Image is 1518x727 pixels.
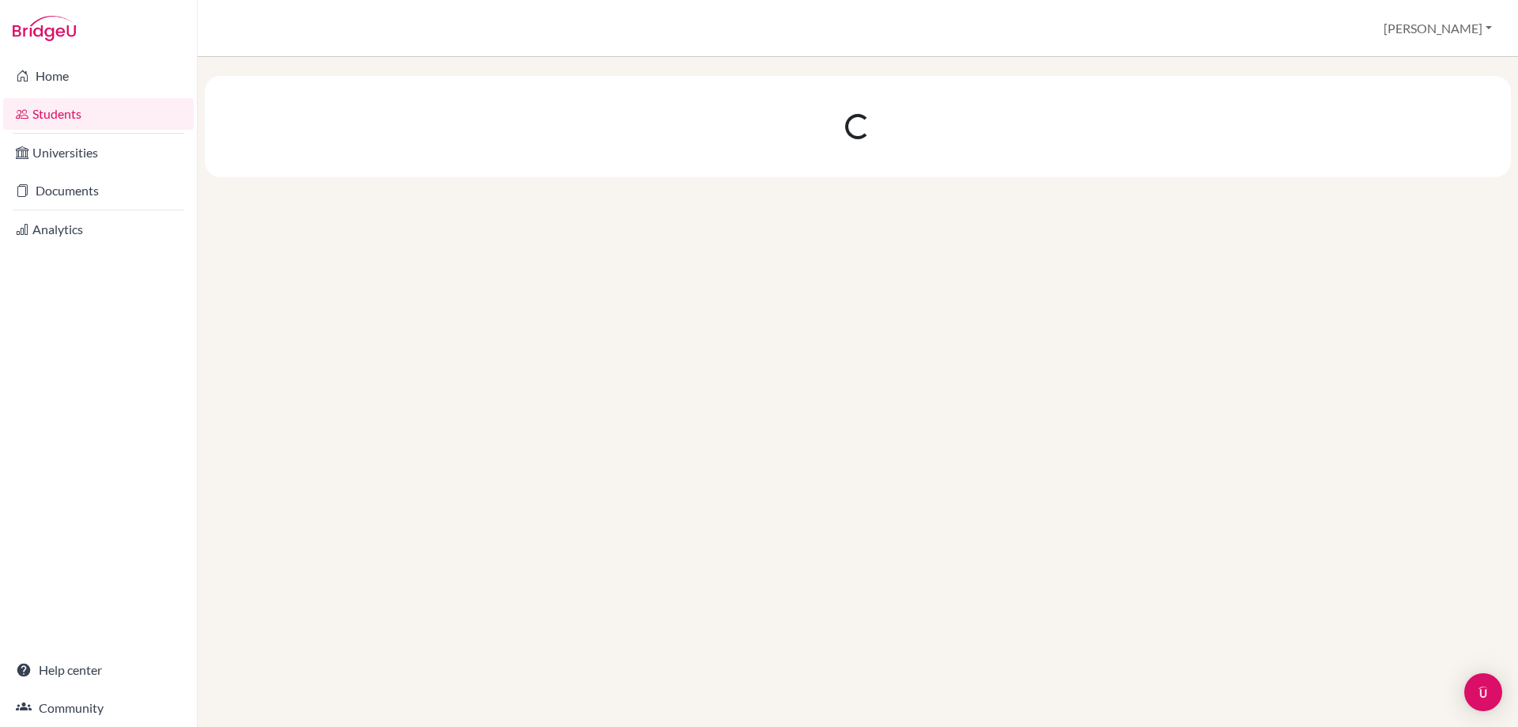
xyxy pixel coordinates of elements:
[3,214,194,245] a: Analytics
[3,654,194,686] a: Help center
[1376,13,1499,44] button: [PERSON_NAME]
[3,692,194,724] a: Community
[3,137,194,168] a: Universities
[3,60,194,92] a: Home
[3,175,194,206] a: Documents
[1464,673,1502,711] div: Open Intercom Messenger
[13,16,76,41] img: Bridge-U
[3,98,194,130] a: Students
